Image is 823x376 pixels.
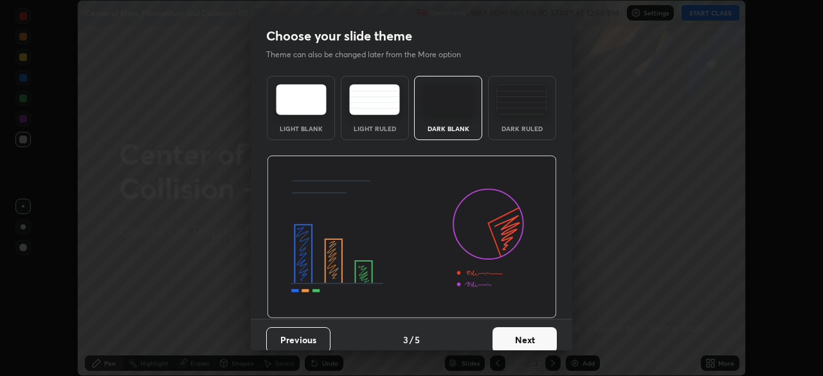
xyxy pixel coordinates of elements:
img: lightTheme.e5ed3b09.svg [276,84,327,115]
img: darkRuledTheme.de295e13.svg [496,84,547,115]
img: darkTheme.f0cc69e5.svg [423,84,474,115]
p: Theme can also be changed later from the More option [266,49,475,60]
h4: / [410,333,413,346]
div: Dark Blank [422,125,474,132]
button: Next [493,327,557,353]
img: darkThemeBanner.d06ce4a2.svg [267,156,557,319]
h2: Choose your slide theme [266,28,412,44]
div: Light Blank [275,125,327,132]
h4: 3 [403,333,408,346]
h4: 5 [415,333,420,346]
div: Dark Ruled [496,125,548,132]
div: Light Ruled [349,125,401,132]
button: Previous [266,327,330,353]
img: lightRuledTheme.5fabf969.svg [349,84,400,115]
